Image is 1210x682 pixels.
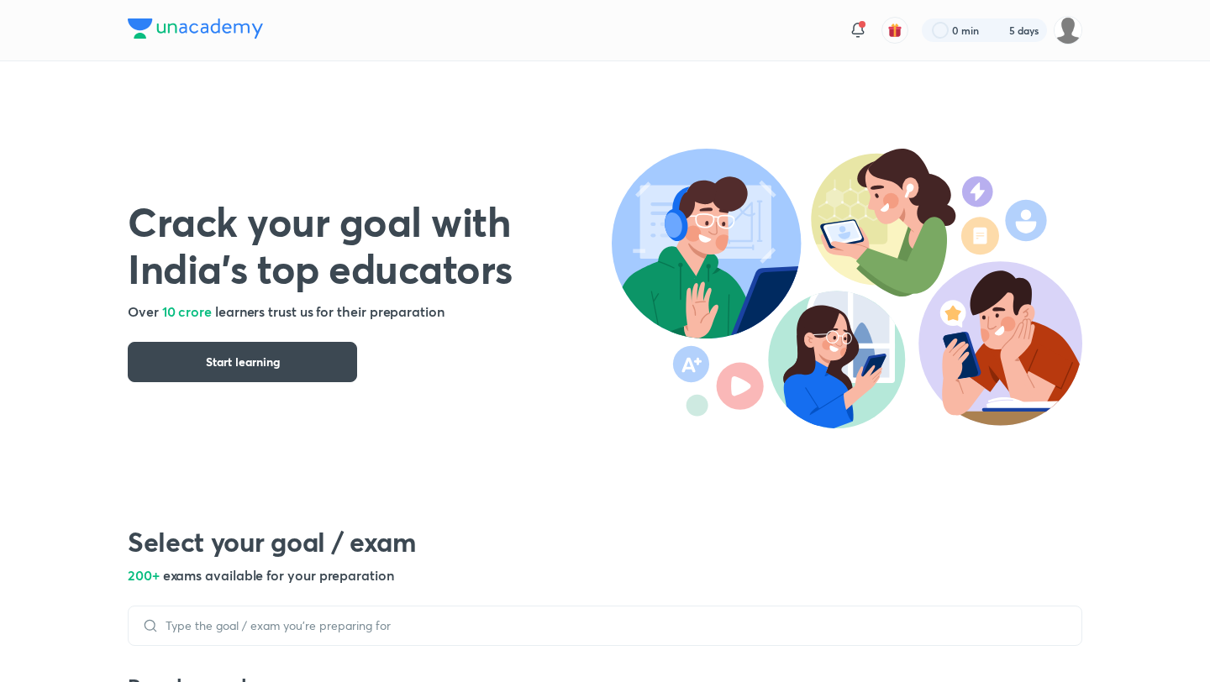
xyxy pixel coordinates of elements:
[163,566,394,584] span: exams available for your preparation
[612,149,1082,428] img: header
[159,619,1068,632] input: Type the goal / exam you’re preparing for
[206,354,280,370] span: Start learning
[1054,16,1082,45] img: Jyoti
[128,342,357,382] button: Start learning
[162,302,212,320] span: 10 crore
[881,17,908,44] button: avatar
[128,18,263,43] a: Company Logo
[887,23,902,38] img: avatar
[128,197,612,291] h1: Crack your goal with India’s top educators
[128,565,1082,585] h5: 200+
[128,18,263,39] img: Company Logo
[128,525,1082,559] h2: Select your goal / exam
[989,22,1006,39] img: streak
[128,302,612,322] h5: Over learners trust us for their preparation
